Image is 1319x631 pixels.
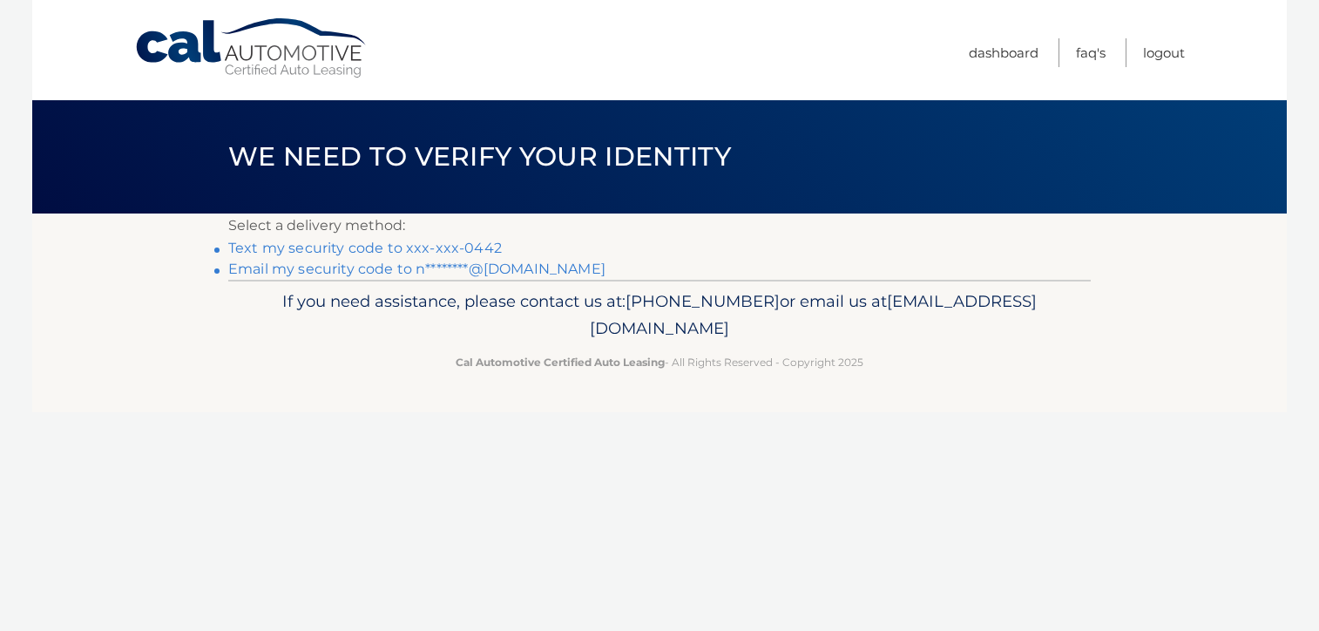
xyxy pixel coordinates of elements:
[228,240,502,256] a: Text my security code to xxx-xxx-0442
[240,353,1079,371] p: - All Rights Reserved - Copyright 2025
[228,261,605,277] a: Email my security code to n********@[DOMAIN_NAME]
[456,356,665,369] strong: Cal Automotive Certified Auto Leasing
[969,38,1038,67] a: Dashboard
[240,288,1079,343] p: If you need assistance, please contact us at: or email us at
[626,291,780,311] span: [PHONE_NUMBER]
[228,214,1091,238] p: Select a delivery method:
[1143,38,1185,67] a: Logout
[1076,38,1106,67] a: FAQ's
[228,140,731,173] span: We need to verify your identity
[134,17,369,79] a: Cal Automotive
